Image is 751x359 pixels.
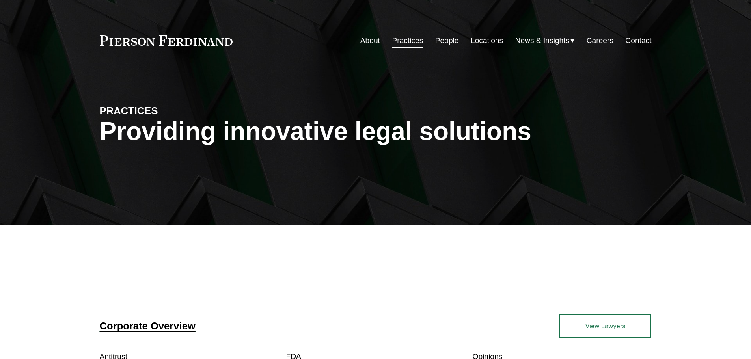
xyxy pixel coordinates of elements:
a: Corporate Overview [100,320,196,331]
span: News & Insights [515,34,570,48]
h1: Providing innovative legal solutions [100,117,652,146]
a: Careers [587,33,613,48]
a: Practices [392,33,423,48]
a: Locations [471,33,503,48]
a: folder dropdown [515,33,575,48]
a: People [435,33,459,48]
a: About [360,33,380,48]
a: View Lawyers [559,314,651,338]
h4: PRACTICES [100,104,238,117]
a: Contact [625,33,651,48]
